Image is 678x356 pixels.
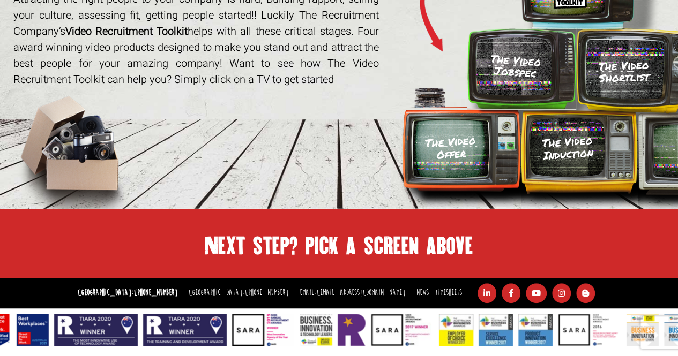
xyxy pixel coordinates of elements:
a: [PHONE_NUMBER] [134,287,177,298]
a: [PHONE_NUMBER] [245,287,288,298]
a: News [416,287,429,298]
strong: Video Recruitment Toolkit [65,24,188,39]
img: box-of-goodies.png [13,95,135,209]
h3: The Video Jobspec [489,52,541,80]
li: Email: [297,285,408,301]
h3: The Video Shortlist [584,58,664,85]
strong: [GEOGRAPHIC_DATA]: [78,287,177,298]
li: [GEOGRAPHIC_DATA]: [186,285,291,301]
a: Timesheets [435,287,462,298]
img: tv-grey.png [638,110,678,209]
img: tv-yellow.png [521,110,638,207]
h2: Next step? pick a screen above [75,237,603,256]
a: [EMAIL_ADDRESS][DOMAIN_NAME] [317,287,405,298]
img: tv-yellow-bright.png [576,27,678,110]
img: TV-Green.png [467,27,576,109]
h3: The Video Offer [425,134,477,162]
h3: The Video Induction [542,134,594,162]
img: tv-orange.png [400,110,521,207]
